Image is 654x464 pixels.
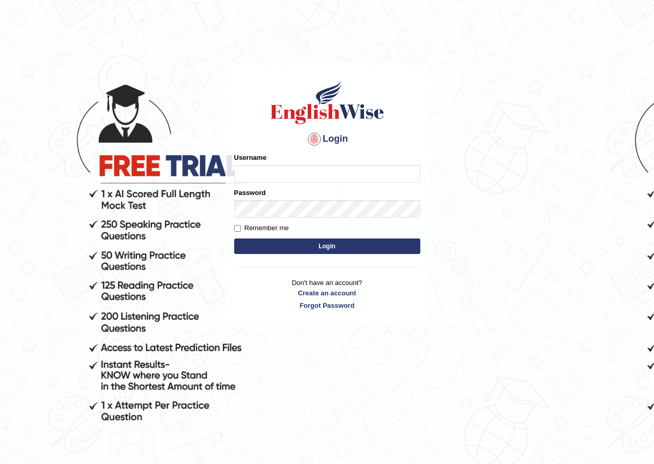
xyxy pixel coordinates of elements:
[234,188,266,198] label: Password
[234,301,420,310] a: Forgot Password
[234,131,420,147] h4: Login
[268,79,386,126] img: Logo of English Wise sign in for intelligent practice with AI
[234,225,241,232] input: Remember me
[234,223,289,233] label: Remember me
[234,288,420,298] a: Create an account
[234,238,420,254] button: Login
[234,278,420,310] p: Don't have an account?
[234,153,267,162] label: Username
